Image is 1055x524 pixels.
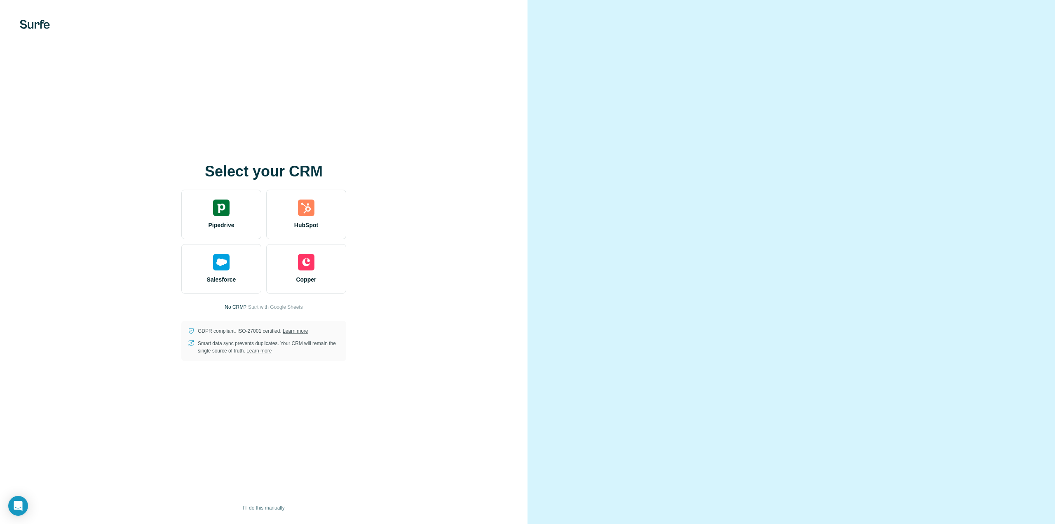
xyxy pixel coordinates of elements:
span: HubSpot [294,221,318,229]
h1: Select your CRM [181,163,346,180]
img: hubspot's logo [298,200,314,216]
span: Salesforce [207,275,236,284]
div: Open Intercom Messenger [8,496,28,516]
span: Copper [296,275,316,284]
img: Surfe's logo [20,20,50,29]
img: pipedrive's logo [213,200,230,216]
p: Smart data sync prevents duplicates. Your CRM will remain the single source of truth. [198,340,340,355]
span: I’ll do this manually [243,504,284,512]
img: copper's logo [298,254,314,270]
button: I’ll do this manually [237,502,290,514]
button: Start with Google Sheets [248,303,303,311]
span: Pipedrive [208,221,234,229]
a: Learn more [246,348,272,354]
p: GDPR compliant. ISO-27001 certified. [198,327,308,335]
img: salesforce's logo [213,254,230,270]
a: Learn more [283,328,308,334]
p: No CRM? [225,303,246,311]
